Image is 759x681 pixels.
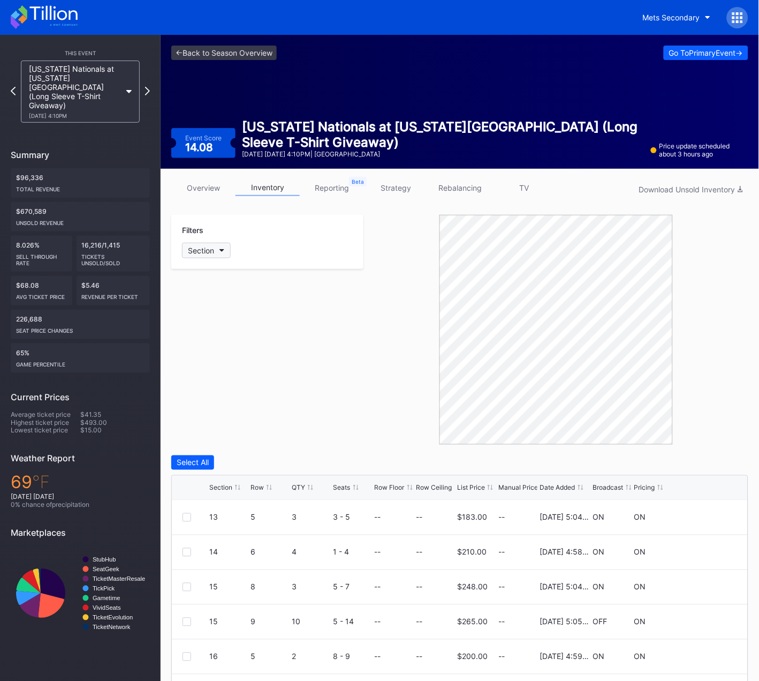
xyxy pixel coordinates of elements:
[11,202,150,231] div: $670,589
[499,652,537,661] div: --
[93,624,131,631] text: TicketNetwork
[540,617,590,626] div: [DATE] 5:05PM
[416,548,422,557] div: --
[77,236,150,272] div: 16,216/1,415
[29,113,121,119] div: [DATE] 4:10PM
[11,501,150,509] div: 0 % chance of precipitation
[416,484,452,492] div: Row Ceiling
[209,548,248,557] div: 14
[634,652,646,661] div: ON
[457,548,487,557] div: $210.00
[11,528,150,538] div: Marketplaces
[292,484,305,492] div: QTY
[375,652,381,661] div: --
[11,493,150,501] div: [DATE] [DATE]
[251,582,289,592] div: 8
[593,513,605,522] div: ON
[209,652,248,661] div: 16
[16,215,145,226] div: Unsold Revenue
[292,513,330,522] div: 3
[292,617,330,626] div: 10
[11,410,80,418] div: Average ticket price
[16,289,67,300] div: Avg ticket price
[236,179,300,196] a: inventory
[540,582,590,592] div: [DATE] 5:04PM
[375,484,405,492] div: Row Floor
[171,455,214,470] button: Select All
[292,652,330,661] div: 2
[540,652,590,661] div: [DATE] 4:59PM
[593,617,608,626] div: OFF
[171,46,277,60] a: <-Back to Season Overview
[93,586,115,592] text: TickPick
[93,576,145,582] text: TicketMasterResale
[11,426,80,435] div: Lowest ticket price
[492,179,557,196] a: TV
[11,236,72,272] div: 8.026%
[416,652,422,661] div: --
[416,582,422,592] div: --
[16,357,145,368] div: Game percentile
[251,513,289,522] div: 5
[333,484,351,492] div: Seats
[333,548,372,557] div: 1 - 4
[93,595,120,602] text: Gametime
[16,249,67,266] div: Sell Through Rate
[643,13,700,22] div: Mets Secondary
[416,617,422,626] div: --
[177,458,209,467] div: Select All
[635,8,719,27] button: Mets Secondary
[82,289,145,300] div: Revenue per ticket
[593,652,605,661] div: ON
[209,513,248,522] div: 13
[16,323,145,334] div: seat price changes
[11,392,150,402] div: Current Prices
[16,182,145,192] div: Total Revenue
[80,410,150,418] div: $41.35
[375,617,381,626] div: --
[333,582,372,592] div: 5 - 7
[540,484,575,492] div: Date Added
[292,548,330,557] div: 4
[634,182,748,197] button: Download Unsold Inventory
[593,582,605,592] div: ON
[185,142,216,153] div: 14.08
[11,310,150,339] div: 226,688
[251,652,289,661] div: 5
[664,46,748,60] button: Go ToPrimaryEvent->
[593,548,605,557] div: ON
[634,513,646,522] div: ON
[499,582,537,592] div: --
[375,548,381,557] div: --
[499,484,538,492] div: Manual Price
[416,513,422,522] div: --
[188,246,214,255] div: Section
[333,513,372,522] div: 3 - 5
[93,566,119,573] text: SeatGeek
[185,134,222,142] div: Event Score
[93,615,133,621] text: TicketEvolution
[82,249,145,266] div: Tickets Unsold/Sold
[11,276,72,305] div: $68.08
[540,548,590,557] div: [DATE] 4:58PM
[634,548,646,557] div: ON
[457,617,488,626] div: $265.00
[540,513,590,522] div: [DATE] 5:04PM
[11,50,150,56] div: This Event
[209,484,232,492] div: Section
[375,582,381,592] div: --
[300,179,364,196] a: reporting
[242,150,644,158] div: [DATE] [DATE] 4:10PM | [GEOGRAPHIC_DATA]
[11,343,150,373] div: 65%
[209,617,248,626] div: 15
[364,179,428,196] a: strategy
[251,484,264,492] div: Row
[182,243,231,258] button: Section
[457,484,485,492] div: List Price
[11,453,150,464] div: Weather Report
[29,64,121,119] div: [US_STATE] Nationals at [US_STATE][GEOGRAPHIC_DATA] (Long Sleeve T-Shirt Giveaway)
[171,179,236,196] a: overview
[11,149,150,160] div: Summary
[333,617,372,626] div: 5 - 14
[634,484,655,492] div: Pricing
